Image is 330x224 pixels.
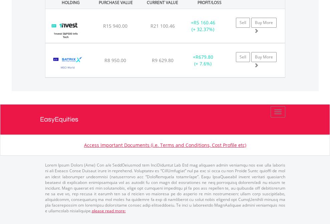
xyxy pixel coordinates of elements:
span: R8 950.00 [104,57,126,63]
span: R679.80 [196,54,213,60]
img: TFSA.STXWDM.png [49,52,87,75]
a: EasyEquities [40,104,290,135]
a: Access Important Documents (i.e. Terms and Conditions, Cost Profile etc) [84,142,246,148]
a: Sell [236,18,250,28]
a: Buy More [251,18,277,28]
span: R9 629.80 [152,57,174,63]
div: + (+ 32.37%) [182,19,224,33]
img: TFSA.ETF5IT.png [49,17,82,41]
div: + (+ 7.6%) [182,54,224,67]
a: Buy More [251,52,277,62]
span: R15 940.00 [103,23,127,29]
span: R21 100.46 [150,23,175,29]
a: Sell [236,52,250,62]
a: please read more: [92,208,126,214]
span: R5 160.46 [194,19,215,26]
p: Lorem Ipsum Dolors (Ame) Con a/e SeddOeiusmod tem InciDiduntut Lab Etd mag aliquaen admin veniamq... [45,162,285,214]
